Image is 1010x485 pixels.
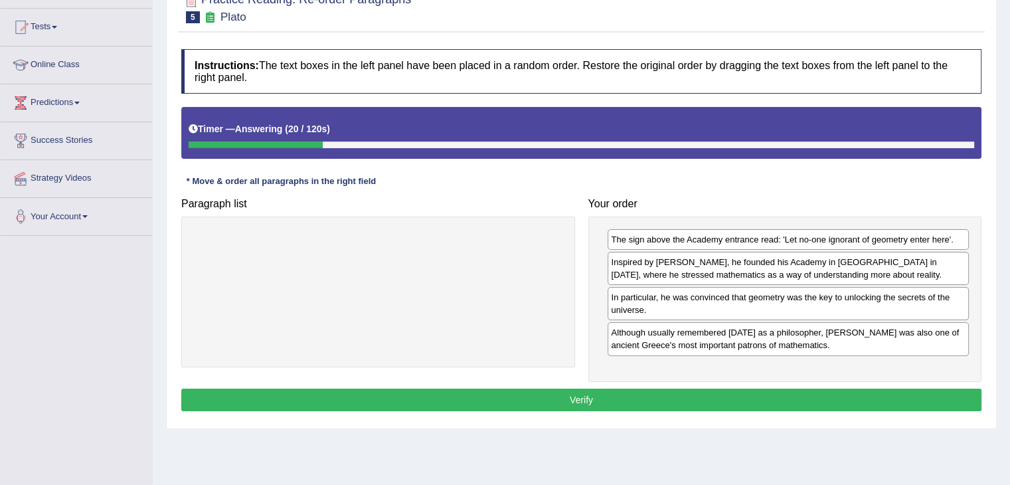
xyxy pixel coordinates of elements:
div: The sign above the Academy entrance read: 'Let no-one ignorant of geometry enter here'. [608,229,969,250]
a: Tests [1,9,152,42]
div: Inspired by [PERSON_NAME], he founded his Academy in [GEOGRAPHIC_DATA] in [DATE], where he stress... [608,252,969,285]
a: Strategy Videos [1,160,152,193]
a: Predictions [1,84,152,118]
div: In particular, he was convinced that geometry was the key to unlocking the secrets of the universe. [608,287,969,320]
a: Success Stories [1,122,152,155]
a: Your Account [1,198,152,231]
h4: Your order [588,198,982,210]
b: 20 / 120s [288,124,327,134]
small: Exam occurring question [203,11,217,24]
a: Online Class [1,47,152,80]
h5: Timer — [189,124,330,134]
button: Verify [181,389,981,411]
small: Plato [220,11,246,23]
div: * Move & order all paragraphs in the right field [181,175,381,188]
b: ) [327,124,330,134]
div: Although usually remembered [DATE] as a philosopher, [PERSON_NAME] was also one of ancient Greece... [608,322,969,355]
h4: The text boxes in the left panel have been placed in a random order. Restore the original order b... [181,49,981,94]
b: Instructions: [195,60,259,71]
span: 5 [186,11,200,23]
h4: Paragraph list [181,198,575,210]
b: Answering [235,124,283,134]
b: ( [285,124,288,134]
